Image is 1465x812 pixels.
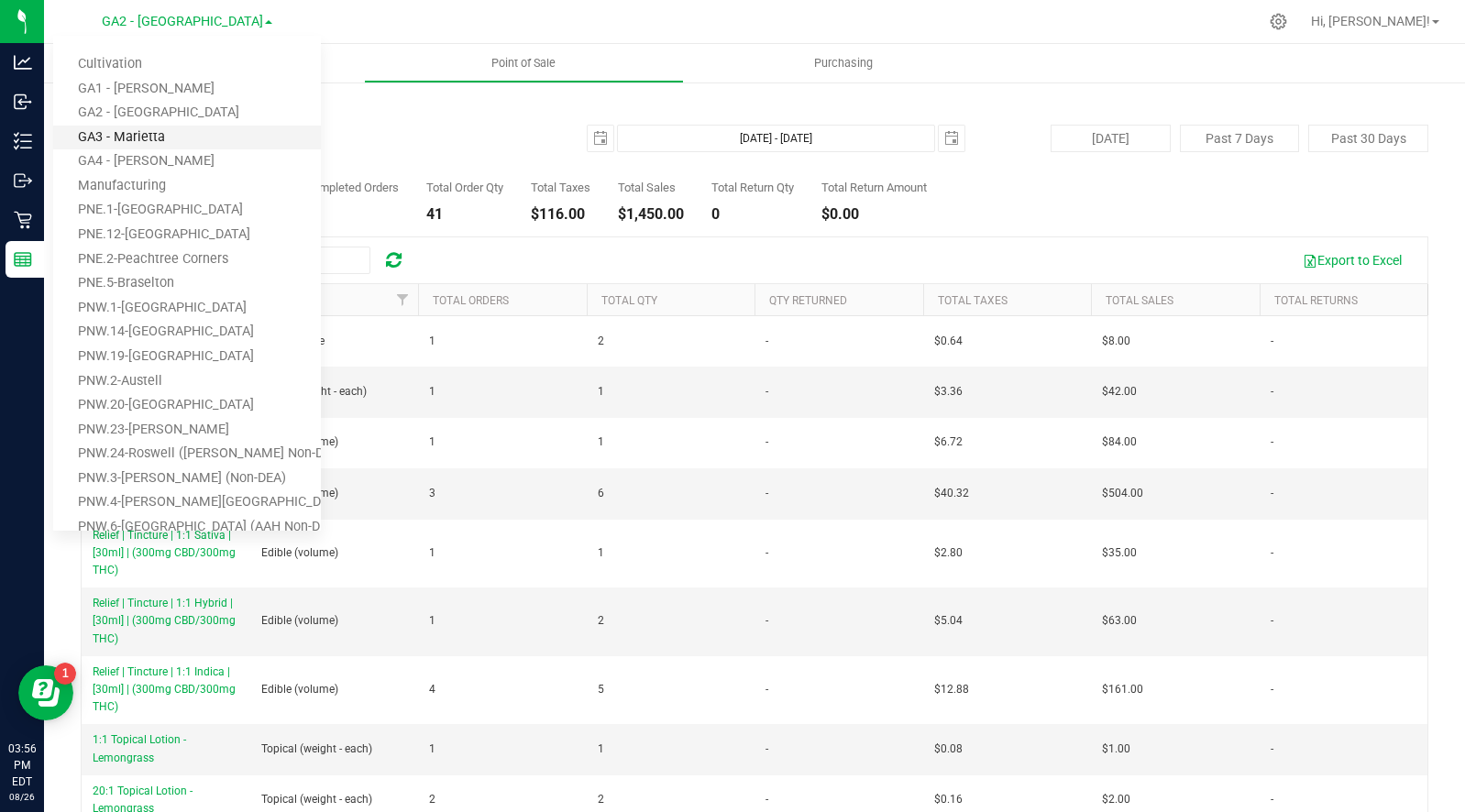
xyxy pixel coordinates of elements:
[598,433,604,451] span: 1
[93,733,186,763] span: 1:1 Topical Lotion - Lemongrass
[53,198,321,223] a: PNE.1-[GEOGRAPHIC_DATA]
[1271,544,1273,562] span: -
[684,44,1004,82] a: Purchasing
[766,791,768,808] span: -
[1102,741,1130,758] span: $1.00
[1271,612,1273,630] span: -
[938,294,1008,307] a: Total Taxes
[1271,333,1273,350] span: -
[53,369,321,394] a: PNW.2-Austell
[821,207,927,222] div: $0.00
[618,207,684,222] div: $1,450.00
[1271,681,1273,698] span: -
[53,149,321,174] a: GA4 - [PERSON_NAME]
[53,515,321,540] a: PNW.6-[GEOGRAPHIC_DATA] (AAH Non-DEA)
[766,612,768,630] span: -
[261,544,338,562] span: Edible (volume)
[8,741,36,790] p: 03:56 PM EDT
[102,14,263,29] span: GA2 - [GEOGRAPHIC_DATA]
[934,741,963,758] span: $0.08
[426,207,503,222] div: 41
[53,442,321,466] a: PNW.24-Roswell ([PERSON_NAME] Non-DEA)
[934,433,963,451] span: $6.72
[388,284,418,315] a: Filter
[53,345,321,369] a: PNW.19-[GEOGRAPHIC_DATA]
[14,132,32,150] inline-svg: Inventory
[1271,383,1273,401] span: -
[598,333,604,350] span: 2
[934,544,963,562] span: $2.80
[531,181,590,193] div: Total Taxes
[429,433,435,451] span: 1
[14,171,32,190] inline-svg: Outbound
[261,741,372,758] span: Topical (weight - each)
[1051,125,1171,152] button: [DATE]
[14,93,32,111] inline-svg: Inbound
[53,101,321,126] a: GA2 - [GEOGRAPHIC_DATA]
[1308,125,1428,152] button: Past 30 Days
[934,681,969,698] span: $12.88
[1102,791,1130,808] span: $2.00
[53,296,321,321] a: PNW.1-[GEOGRAPHIC_DATA]
[429,485,435,502] span: 3
[261,681,338,698] span: Edible (volume)
[467,55,580,71] span: Point of Sale
[53,174,321,199] a: Manufacturing
[618,181,684,193] div: Total Sales
[53,247,321,272] a: PNE.2-Peachtree Corners
[429,383,435,401] span: 1
[429,333,435,350] span: 1
[598,791,604,808] span: 2
[934,485,969,502] span: $40.32
[1102,612,1137,630] span: $63.00
[364,44,684,82] a: Point of Sale
[53,223,321,247] a: PNE.12-[GEOGRAPHIC_DATA]
[93,529,236,576] span: Relief | Tincture | 1:1 Sativa | [30ml] | (300mg CBD/300mg THC)
[277,181,399,193] div: Total Completed Orders
[53,320,321,345] a: PNW.14-[GEOGRAPHIC_DATA]
[531,207,590,222] div: $116.00
[934,383,963,401] span: $3.36
[1274,294,1358,307] a: Total Returns
[766,433,768,451] span: -
[1291,245,1414,276] button: Export to Excel
[93,597,236,644] span: Relief | Tincture | 1:1 Hybrid | [30ml] | (300mg CBD/300mg THC)
[598,612,604,630] span: 2
[1102,681,1143,698] span: $161.00
[934,333,963,350] span: $0.64
[766,741,768,758] span: -
[429,791,435,808] span: 2
[1271,485,1273,502] span: -
[429,741,435,758] span: 1
[598,681,604,698] span: 5
[14,211,32,229] inline-svg: Retail
[588,126,613,151] span: select
[1267,13,1290,30] div: Manage settings
[1106,294,1173,307] a: Total Sales
[766,681,768,698] span: -
[1102,485,1143,502] span: $504.00
[1102,544,1137,562] span: $35.00
[53,126,321,150] a: GA3 - Marietta
[598,383,604,401] span: 1
[1311,14,1430,28] span: Hi, [PERSON_NAME]!
[53,271,321,296] a: PNE.5-Braselton
[1102,383,1137,401] span: $42.00
[1102,333,1130,350] span: $8.00
[18,665,73,720] iframe: Resource center
[598,544,604,562] span: 1
[261,612,338,630] span: Edible (volume)
[1271,791,1273,808] span: -
[934,791,963,808] span: $0.16
[53,393,321,418] a: PNW.20-[GEOGRAPHIC_DATA]
[1102,433,1137,451] span: $84.00
[44,44,364,82] a: Inventory
[601,294,657,307] a: Total Qty
[1180,125,1300,152] button: Past 7 Days
[766,383,768,401] span: -
[53,490,321,515] a: PNW.4-[PERSON_NAME][GEOGRAPHIC_DATA] (AAH Non-DEA)
[93,665,236,713] span: Relief | Tincture | 1:1 Indica | [30ml] | (300mg CBD/300mg THC)
[766,485,768,502] span: -
[429,612,435,630] span: 1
